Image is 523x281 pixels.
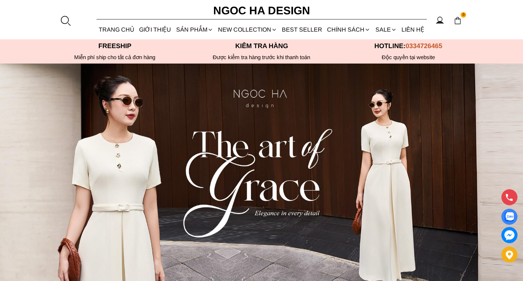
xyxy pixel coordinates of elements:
a: SALE [373,20,399,39]
img: Display image [505,212,514,221]
a: LIÊN HỆ [399,20,426,39]
p: Freeship [41,42,188,50]
div: Chính sách [325,20,373,39]
a: BEST SELLER [280,20,325,39]
p: Được kiểm tra hàng trước khi thanh toán [188,54,335,61]
h6: Độc quyền tại website [335,54,482,61]
a: Ngoc Ha Design [207,2,317,19]
span: 0334726465 [406,42,442,50]
a: messenger [501,227,517,243]
div: SẢN PHẨM [174,20,215,39]
font: Kiểm tra hàng [235,42,288,50]
a: Display image [501,209,517,225]
a: TRANG CHỦ [97,20,137,39]
div: Miễn phí ship cho tất cả đơn hàng [41,54,188,61]
a: GIỚI THIỆU [137,20,174,39]
a: NEW COLLECTION [215,20,279,39]
span: 0 [461,12,466,18]
p: Hotline: [335,42,482,50]
img: img-CART-ICON-ksit0nf1 [454,17,462,25]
